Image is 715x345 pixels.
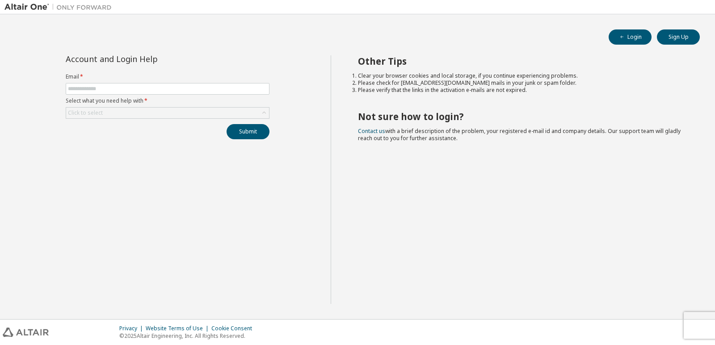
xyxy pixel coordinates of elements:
p: © 2025 Altair Engineering, Inc. All Rights Reserved. [119,332,257,340]
label: Email [66,73,269,80]
div: Click to select [66,108,269,118]
a: Contact us [358,127,385,135]
button: Sign Up [657,29,700,45]
h2: Other Tips [358,55,684,67]
div: Privacy [119,325,146,332]
img: Altair One [4,3,116,12]
label: Select what you need help with [66,97,269,104]
div: Account and Login Help [66,55,229,62]
div: Website Terms of Use [146,325,211,332]
button: Login [609,29,652,45]
div: Cookie Consent [211,325,257,332]
li: Clear your browser cookies and local storage, if you continue experiencing problems. [358,72,684,79]
span: with a brief description of the problem, your registered e-mail id and company details. Our suppo... [358,127,681,142]
li: Please verify that the links in the activation e-mails are not expired. [358,87,684,94]
h2: Not sure how to login? [358,111,684,122]
li: Please check for [EMAIL_ADDRESS][DOMAIN_NAME] mails in your junk or spam folder. [358,79,684,87]
div: Click to select [68,109,103,116]
img: altair_logo.svg [3,328,49,337]
button: Submit [227,124,269,139]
